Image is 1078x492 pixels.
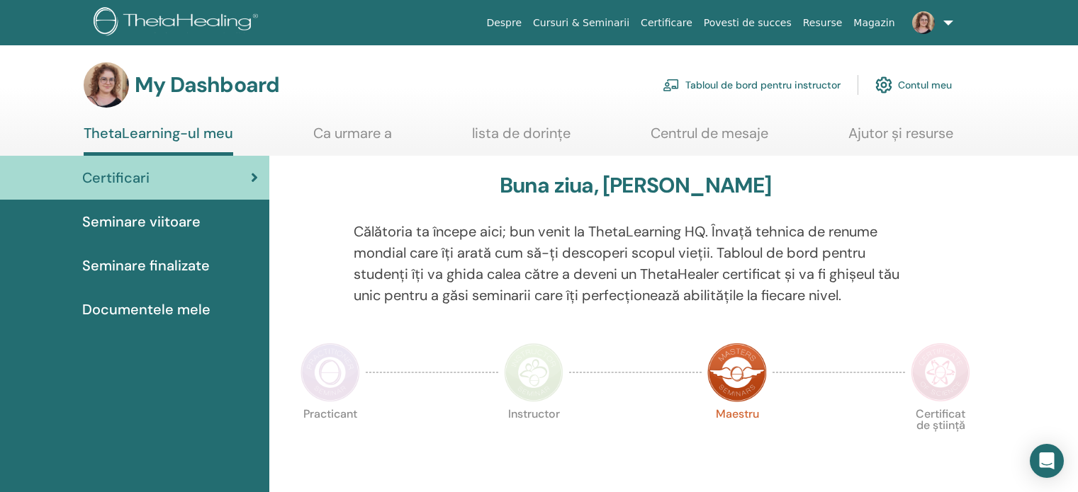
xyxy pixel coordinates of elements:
a: Centrul de mesaje [651,125,768,152]
img: Master [707,343,767,402]
a: Magazin [848,10,900,36]
p: Instructor [504,408,563,468]
a: Resurse [797,10,848,36]
img: cog.svg [875,73,892,97]
p: Călătoria ta începe aici; bun venit la ThetaLearning HQ. Învață tehnica de renume mondial care îț... [354,221,918,306]
p: Certificat de știință [911,408,970,468]
a: Tabloul de bord pentru instructor [663,69,841,101]
img: chalkboard-teacher.svg [663,79,680,91]
a: Contul meu [875,69,952,101]
a: Cursuri & Seminarii [527,10,635,36]
a: lista de dorințe [472,125,571,152]
a: Ajutor și resurse [848,125,953,152]
p: Practicant [301,408,360,468]
div: Open Intercom Messenger [1030,444,1064,478]
h3: Buna ziua, [PERSON_NAME] [500,173,772,198]
img: default.jpg [84,62,129,108]
img: Instructor [504,343,563,402]
a: Povesti de succes [698,10,797,36]
img: Certificate of Science [911,343,970,402]
a: Despre [481,10,527,36]
p: Maestru [707,408,767,468]
h3: My Dashboard [135,72,279,98]
a: ThetaLearning-ul meu [84,125,233,156]
img: Practitioner [301,343,360,402]
span: Documentele mele [82,299,210,320]
img: default.jpg [912,11,935,34]
span: Seminare viitoare [82,211,201,232]
img: logo.png [94,7,263,39]
a: Ca urmare a [313,125,392,152]
a: Certificare [635,10,698,36]
span: Certificari [82,167,150,188]
span: Seminare finalizate [82,255,210,276]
